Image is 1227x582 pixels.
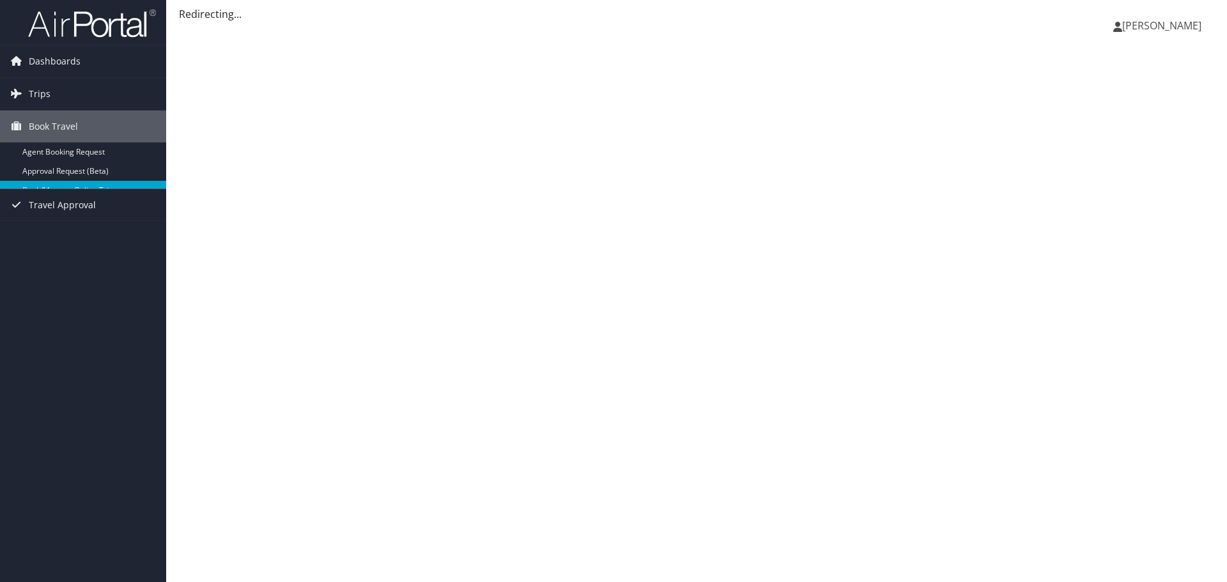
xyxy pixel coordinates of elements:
[29,45,81,77] span: Dashboards
[29,78,50,110] span: Trips
[29,189,96,221] span: Travel Approval
[1122,19,1201,33] span: [PERSON_NAME]
[179,6,1214,22] div: Redirecting...
[28,8,156,38] img: airportal-logo.png
[1113,6,1214,45] a: [PERSON_NAME]
[29,111,78,142] span: Book Travel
